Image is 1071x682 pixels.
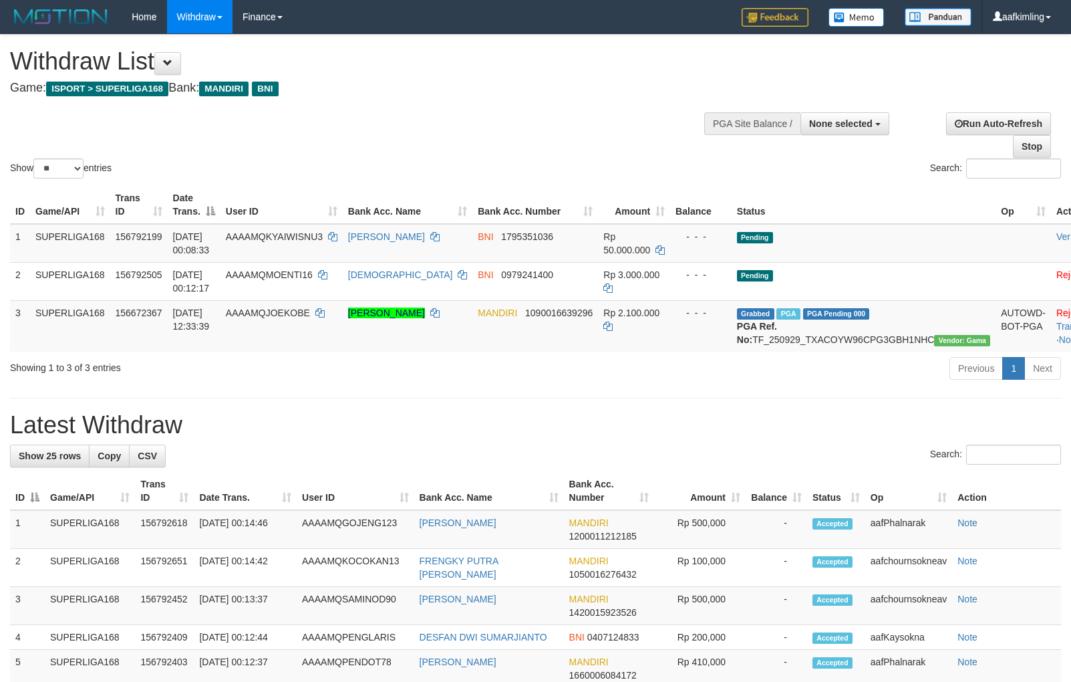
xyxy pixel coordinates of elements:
th: Action [952,472,1061,510]
th: Status [732,186,996,224]
span: Accepted [812,556,853,568]
span: BNI [252,82,278,96]
span: 156792199 [116,231,162,242]
td: [DATE] 00:13:37 [194,587,297,625]
td: SUPERLIGA168 [45,549,135,587]
span: Pending [737,232,773,243]
a: DESFAN DWI SUMARJIANTO [420,632,547,643]
img: Feedback.jpg [742,8,808,27]
td: SUPERLIGA168 [45,587,135,625]
img: Button%20Memo.svg [828,8,885,27]
td: - [746,549,807,587]
a: CSV [129,445,166,467]
span: Vendor URL: https://trx31.1velocity.biz [934,335,990,346]
a: FRENGKY PUTRA [PERSON_NAME] [420,556,498,580]
a: Next [1024,357,1061,380]
th: Trans ID: activate to sort column ascending [135,472,194,510]
th: Trans ID: activate to sort column ascending [110,186,168,224]
a: Previous [949,357,1003,380]
span: MANDIRI [478,308,517,318]
a: [PERSON_NAME] [348,308,425,318]
button: None selected [800,112,889,135]
th: Op: activate to sort column ascending [865,472,952,510]
td: AUTOWD-BOT-PGA [996,300,1051,352]
span: Accepted [812,657,853,669]
span: Copy 1420015923526 to clipboard [569,607,637,618]
td: SUPERLIGA168 [30,262,110,300]
td: Rp 500,000 [654,587,746,625]
td: 4 [10,625,45,650]
span: MANDIRI [199,82,249,96]
span: Copy 0407124833 to clipboard [587,632,639,643]
span: MANDIRI [569,518,609,528]
th: User ID: activate to sort column ascending [220,186,343,224]
td: [DATE] 00:12:44 [194,625,297,650]
input: Search: [966,445,1061,465]
span: Copy 1795351036 to clipboard [501,231,553,242]
td: aafKaysokna [865,625,952,650]
label: Search: [930,445,1061,465]
td: 1 [10,510,45,549]
td: SUPERLIGA168 [45,510,135,549]
td: 2 [10,262,30,300]
td: 3 [10,587,45,625]
span: MANDIRI [569,594,609,604]
span: ISPORT > SUPERLIGA168 [46,82,168,96]
span: Copy 1090016639296 to clipboard [525,308,593,318]
th: User ID: activate to sort column ascending [297,472,414,510]
a: Note [957,518,977,528]
th: ID [10,186,30,224]
th: Bank Acc. Name: activate to sort column ascending [343,186,472,224]
td: - [746,587,807,625]
span: BNI [478,231,493,242]
span: Copy 1660006084172 to clipboard [569,670,637,681]
span: Rp 2.100.000 [603,308,659,318]
span: 156672367 [116,308,162,318]
td: Rp 100,000 [654,549,746,587]
a: [DEMOGRAPHIC_DATA] [348,269,453,280]
span: MANDIRI [569,657,609,667]
span: Accepted [812,633,853,644]
th: Status: activate to sort column ascending [807,472,865,510]
div: PGA Site Balance / [704,112,800,135]
span: 156792505 [116,269,162,280]
span: BNI [569,632,585,643]
span: Show 25 rows [19,451,81,461]
th: Bank Acc. Number: activate to sort column ascending [564,472,654,510]
th: Game/API: activate to sort column ascending [45,472,135,510]
th: Date Trans.: activate to sort column ascending [194,472,297,510]
a: [PERSON_NAME] [420,518,496,528]
td: AAAAMQGOJENG123 [297,510,414,549]
span: AAAAMQJOEKOBE [226,308,310,318]
span: [DATE] 00:08:33 [173,231,210,255]
a: [PERSON_NAME] [348,231,425,242]
span: Copy 0979241400 to clipboard [501,269,553,280]
th: Amount: activate to sort column ascending [654,472,746,510]
span: Pending [737,270,773,281]
td: 1 [10,224,30,263]
span: [DATE] 00:12:17 [173,269,210,294]
td: [DATE] 00:14:42 [194,549,297,587]
span: Accepted [812,518,853,530]
label: Show entries [10,158,112,179]
span: PGA Pending [803,308,870,320]
div: - - - [675,306,726,320]
td: 156792452 [135,587,194,625]
a: Copy [89,445,130,467]
h1: Withdraw List [10,48,701,75]
td: - [746,625,807,650]
span: MANDIRI [569,556,609,566]
span: Rp 50.000.000 [603,231,650,255]
td: [DATE] 00:14:46 [194,510,297,549]
td: SUPERLIGA168 [30,300,110,352]
span: AAAAMQKYAIWISNU3 [226,231,323,242]
td: SUPERLIGA168 [45,625,135,650]
td: 3 [10,300,30,352]
td: SUPERLIGA168 [30,224,110,263]
td: aafchournsokneav [865,549,952,587]
th: Balance: activate to sort column ascending [746,472,807,510]
a: Run Auto-Refresh [946,112,1051,135]
label: Search: [930,158,1061,179]
td: AAAAMQKOCOKAN13 [297,549,414,587]
img: panduan.png [905,8,971,26]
